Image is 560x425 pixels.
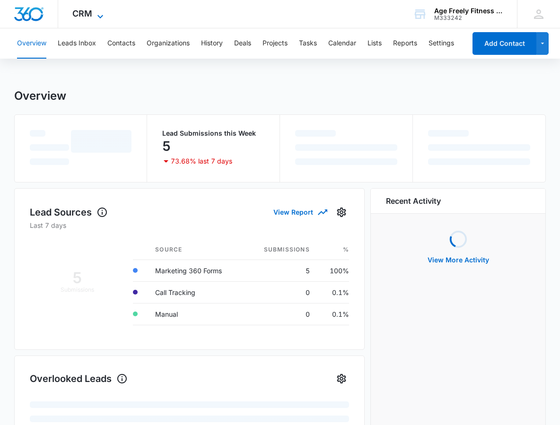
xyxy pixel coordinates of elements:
th: % [317,240,350,260]
button: Settings [429,28,454,59]
div: account id [434,15,503,21]
button: View Report [273,204,326,220]
th: Source [148,240,245,260]
p: Lead Submissions this Week [162,130,264,137]
button: Projects [262,28,288,59]
p: Last 7 days [30,220,350,230]
p: 73.68% last 7 days [171,158,232,165]
button: Settings [334,371,349,386]
button: Deals [234,28,251,59]
div: account name [434,7,503,15]
button: Leads Inbox [58,28,96,59]
h1: Lead Sources [30,205,108,219]
button: Calendar [328,28,356,59]
td: Marketing 360 Forms [148,260,245,281]
button: Tasks [299,28,317,59]
th: Submissions [245,240,317,260]
h6: Recent Activity [386,195,441,207]
button: Settings [334,205,349,220]
button: Contacts [107,28,135,59]
td: 100% [317,260,350,281]
td: Call Tracking [148,281,245,303]
button: Organizations [147,28,190,59]
button: Overview [17,28,46,59]
p: 5 [162,139,171,154]
td: 0.1% [317,303,350,325]
button: Lists [367,28,382,59]
button: Reports [393,28,417,59]
h1: Overview [14,89,66,103]
td: 0 [245,281,317,303]
td: 0.1% [317,281,350,303]
td: Manual [148,303,245,325]
td: 5 [245,260,317,281]
button: View More Activity [418,249,499,271]
button: Add Contact [472,32,536,55]
span: CRM [72,9,92,18]
td: 0 [245,303,317,325]
button: History [201,28,223,59]
h1: Overlooked Leads [30,372,128,386]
